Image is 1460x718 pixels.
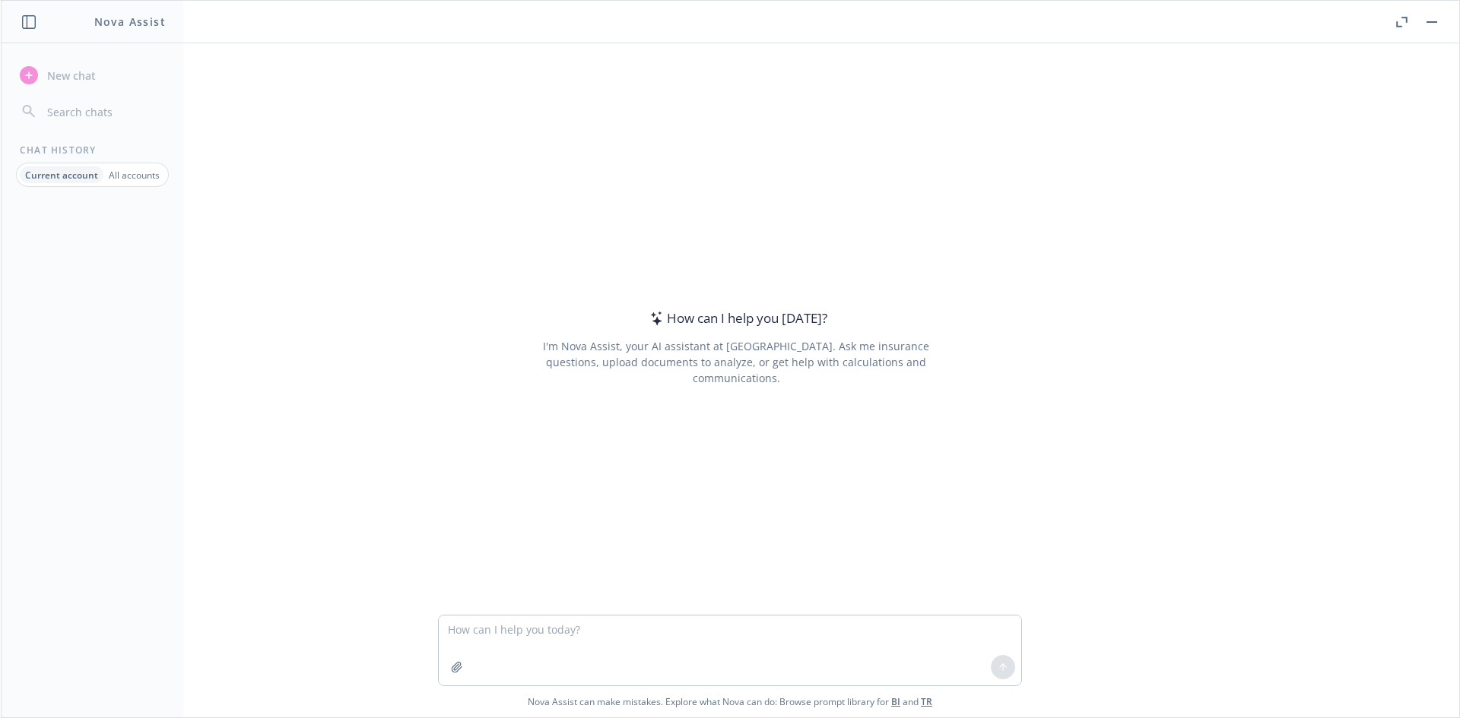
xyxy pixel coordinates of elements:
h1: Nova Assist [94,14,166,30]
p: All accounts [109,169,160,182]
button: New chat [14,62,171,89]
div: I'm Nova Assist, your AI assistant at [GEOGRAPHIC_DATA]. Ask me insurance questions, upload docum... [522,338,950,386]
span: New chat [44,68,96,84]
input: Search chats [44,101,165,122]
div: Chat History [2,144,183,157]
a: TR [921,695,932,708]
p: Current account [25,169,98,182]
span: Nova Assist can make mistakes. Explore what Nova can do: Browse prompt library for and [528,686,932,717]
div: How can I help you [DATE]? [646,308,827,328]
a: BI [891,695,900,708]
